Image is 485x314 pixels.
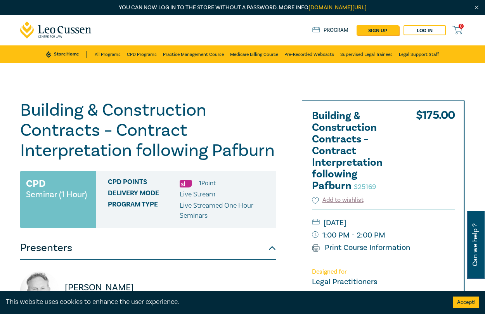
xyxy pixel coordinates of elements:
[453,297,479,308] button: Accept cookies
[180,201,270,221] p: Live Streamed One Hour Seminars
[108,189,180,200] span: Delivery Mode
[20,236,276,260] button: Presenters
[312,110,397,192] h2: Building & Construction Contracts – Contract Interpretation following Pafburn
[199,178,216,188] li: 1 Point
[473,4,480,11] img: Close
[108,201,180,221] span: Program type
[459,24,464,29] span: 0
[354,182,376,191] small: S25169
[20,3,465,12] p: You can now log in to the store without a password. More info
[416,110,455,196] div: $ 175.00
[399,45,439,63] a: Legal Support Staff
[471,215,479,274] span: Can we help ?
[20,100,276,161] h1: Building & Construction Contracts – Contract Interpretation following Pafburn
[312,196,364,205] button: Add to wishlist
[312,229,455,241] small: 1:00 PM - 2:00 PM
[357,25,399,35] a: sign up
[284,45,334,63] a: Pre-Recorded Webcasts
[163,45,224,63] a: Practice Management Course
[180,180,192,187] img: Substantive Law
[6,297,442,307] div: This website uses cookies to enhance the user experience.
[340,45,393,63] a: Supervised Legal Trainees
[26,191,87,198] small: Seminar (1 Hour)
[312,243,410,253] a: Print Course Information
[20,271,59,310] img: https://s3.ap-southeast-2.amazonaws.com/leo-cussen-store-production-content/Contacts/Ross%20Donal...
[95,45,121,63] a: All Programs
[65,281,144,294] p: [PERSON_NAME]
[230,45,278,63] a: Medicare Billing Course
[312,27,348,34] a: Program
[46,51,87,58] a: Store Home
[312,268,455,276] p: Designed for
[312,217,455,229] small: [DATE]
[404,25,446,35] a: Log in
[108,178,180,188] span: CPD Points
[127,45,157,63] a: CPD Programs
[312,277,377,287] small: Legal Practitioners
[26,177,45,191] h3: CPD
[180,190,215,199] span: Live Stream
[308,4,367,11] a: [DOMAIN_NAME][URL]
